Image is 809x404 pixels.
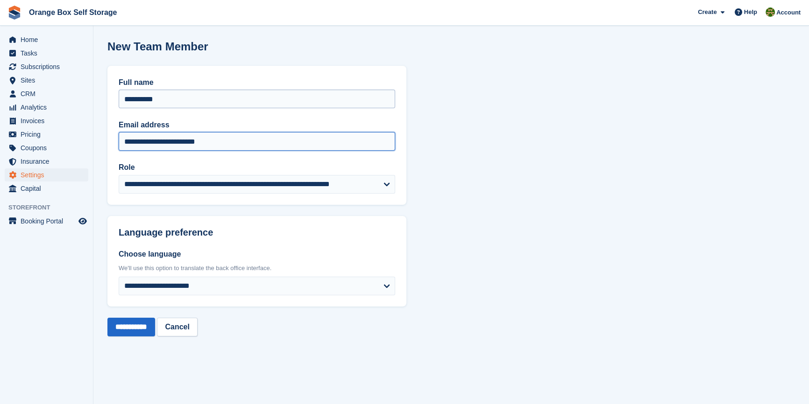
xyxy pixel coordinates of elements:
span: Create [698,7,717,17]
span: Capital [21,182,77,195]
span: Tasks [21,47,77,60]
a: Preview store [77,216,88,227]
img: SARAH T [766,7,775,17]
span: Analytics [21,101,77,114]
span: Booking Portal [21,215,77,228]
a: menu [5,155,88,168]
span: Invoices [21,114,77,127]
a: menu [5,74,88,87]
span: Storefront [8,203,93,212]
span: Sites [21,74,77,87]
span: Insurance [21,155,77,168]
a: menu [5,101,88,114]
div: We'll use this option to translate the back office interface. [119,264,395,273]
span: Home [21,33,77,46]
label: Full name [119,77,395,88]
label: Choose language [119,249,395,260]
h2: Language preference [119,227,395,238]
h1: New Team Member [107,40,208,53]
a: menu [5,141,88,154]
a: menu [5,114,88,127]
span: Pricing [21,128,77,141]
a: menu [5,33,88,46]
a: Orange Box Self Storage [25,5,121,20]
label: Role [119,162,395,173]
span: CRM [21,87,77,100]
label: Email address [119,119,395,131]
a: menu [5,87,88,100]
span: Help [744,7,757,17]
a: menu [5,168,88,181]
span: Coupons [21,141,77,154]
a: menu [5,182,88,195]
a: menu [5,215,88,228]
span: Subscriptions [21,60,77,73]
span: Settings [21,168,77,181]
a: menu [5,128,88,141]
a: menu [5,60,88,73]
img: stora-icon-8386f47178a22dfd0bd8f6a31ec36ba5ce8667c1dd55bd0f319d3a0aa187defe.svg [7,6,21,20]
span: Account [776,8,801,17]
a: menu [5,47,88,60]
a: Cancel [157,318,197,336]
